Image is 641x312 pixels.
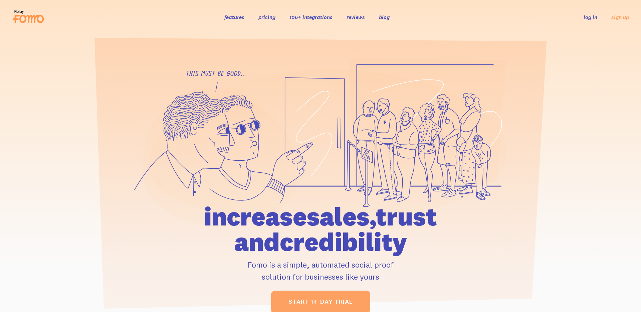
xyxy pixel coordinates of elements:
[584,14,597,20] a: log in
[347,14,365,20] a: reviews
[379,14,390,20] a: blog
[166,259,475,283] p: Fomo is a simple, automated social proof solution for businesses like yours
[258,14,275,20] a: pricing
[289,14,333,20] a: 106+ integrations
[224,14,244,20] a: features
[166,204,475,255] h1: increase sales, trust and credibility
[611,14,629,21] a: sign up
